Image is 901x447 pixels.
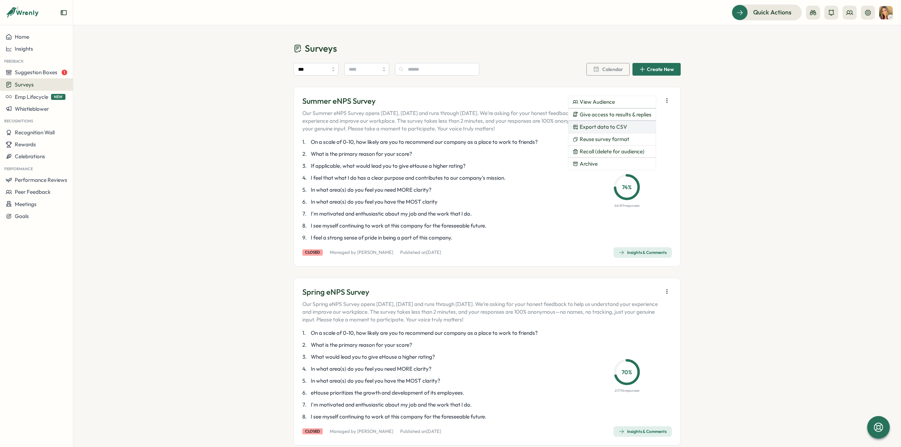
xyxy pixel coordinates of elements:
span: View Audience [580,99,615,105]
p: Spring eNPS Survey [302,287,659,298]
span: Goals [15,213,29,219]
span: 2 . [302,341,309,349]
span: Performance Reviews [15,177,67,183]
p: 66 / 89 responses [614,203,639,209]
span: 8 . [302,413,309,421]
div: closed [302,249,323,255]
span: What is the primary reason for your score? [311,341,412,349]
span: [DATE] [426,428,441,434]
span: 5 . [302,186,309,194]
span: Create New [647,67,674,72]
span: Surveys [15,81,34,88]
button: Calendar [586,63,630,76]
span: 7 . [302,210,309,218]
span: Rewards [15,141,36,148]
p: Managed by [330,249,393,256]
button: Insights & Comments [613,426,672,437]
span: I see myself continuing to work at this company for the foreseeable future. [311,222,486,230]
span: Suggestion Boxes [15,69,57,76]
span: Celebrations [15,153,45,160]
span: In what area(s) do you feel you have the MOST clarity [311,198,437,206]
p: Our Summer eNPS Survey opens [DATE], [DATE] and runs through [DATE]. We’re asking for your honest... [302,109,659,133]
div: Insights & Comments [619,429,667,434]
p: Managed by [330,428,393,435]
span: 6 . [302,198,309,206]
span: 9 . [302,234,309,242]
span: 6 . [302,389,309,397]
span: Insights [15,45,33,52]
span: Home [15,33,29,40]
button: Export data to CSV [568,121,656,133]
span: Export data to CSV [580,124,627,130]
span: 5 . [302,377,309,385]
p: Summer eNPS Survey [302,96,659,107]
span: In what area(s) do you feel you have the MOST clarity? [311,377,440,385]
button: Expand sidebar [60,9,67,16]
span: Recognition Wall [15,129,55,136]
a: [PERSON_NAME] [357,428,393,434]
span: If applicable, what would lead you to give eHouse a higher rating? [311,162,466,170]
button: Recall (delete for audience) [568,146,656,158]
span: 8 . [302,222,309,230]
p: Our Spring eNPS Survey opens [DATE], [DATE] and runs through [DATE]. We’re asking for your honest... [302,300,659,324]
img: Tarin O'Neill [879,6,893,19]
p: Published on [400,249,441,256]
span: Archive [580,161,598,167]
p: 70 % [616,368,638,377]
span: eHouse prioritizes the growth and development of its employees. [311,389,464,397]
span: I feel that what I do has a clear purpose and contributes to our company's mission. [311,174,505,182]
span: I'm motivated and enthusiastic about my job and the work that I do. [311,401,472,409]
span: Reuse survey format [580,136,629,142]
span: Surveys [305,42,337,55]
span: 2 . [302,150,309,158]
span: 1 [62,70,67,75]
button: View Audience [568,96,656,108]
span: I'm motivated and enthusiastic about my job and the work that I do. [311,210,472,218]
span: 3 . [302,353,309,361]
span: In what area(s) do you feel you need MORE clarity? [311,186,431,194]
span: I feel a strong sense of pride in being a part of this company. [311,234,452,242]
span: 7 . [302,401,309,409]
span: Give access to results & replies [580,111,651,118]
span: On a scale of 0-10, how likely are you to recommend our company as a place to work to friends? [311,138,538,146]
span: What is the primary reason for your score? [311,150,412,158]
div: Insights & Comments [619,250,667,255]
p: 67 / 96 responses [615,388,639,394]
button: Create New [632,63,681,76]
span: In what area(s) do you feel you need MORE clarity? [311,365,431,373]
span: NEW [51,94,65,100]
span: I see myself continuing to work at this company for the foreseeable future. [311,413,486,421]
span: [DATE] [426,249,441,255]
span: Whistleblower [15,106,49,112]
a: [PERSON_NAME] [357,249,393,255]
button: Reuse survey format [568,133,656,145]
span: Peer Feedback [15,189,51,195]
span: On a scale of 0-10, how likely are you to recommend our company as a place to work to friends? [311,329,538,337]
span: 4 . [302,174,309,182]
span: Quick Actions [753,8,792,17]
span: What would lead you to give eHouse a higher rating? [311,353,435,361]
button: Archive [568,158,656,170]
button: Give access to results & replies [568,109,656,121]
span: Emp Lifecycle [15,94,48,100]
span: Recall (delete for audience) [580,148,644,155]
span: 1 . [302,138,309,146]
span: 3 . [302,162,309,170]
span: Meetings [15,201,37,207]
button: Insights & Comments [613,247,672,258]
span: Calendar [602,67,623,72]
span: 4 . [302,365,309,373]
button: Quick Actions [732,5,802,20]
p: Published on [400,428,441,435]
div: closed [302,428,323,434]
p: 74 % [616,183,638,192]
span: 1 . [302,329,309,337]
